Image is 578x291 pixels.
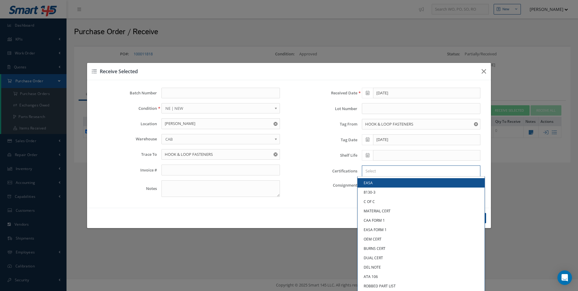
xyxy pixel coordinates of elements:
[294,183,357,188] label: Consignment
[294,138,357,142] label: Tag Date
[474,122,478,126] svg: Reset
[294,122,357,126] label: Tag From
[557,270,572,285] div: Open Intercom Messenger
[363,168,477,174] input: Search for option
[161,118,280,129] input: Location
[274,122,278,126] svg: Reset
[93,91,157,95] label: Batch Number
[358,272,485,281] a: ATA 106
[358,225,485,234] a: EASA FORM 1
[93,168,157,172] label: Invoice #
[165,105,272,112] span: NE | NEW
[358,197,485,206] a: C OF C
[358,206,485,216] a: MATERIAL CERT
[294,91,357,95] label: Received Date
[358,188,485,197] a: 8130-3
[272,118,280,129] button: Reset
[358,234,485,244] a: OEM CERT
[165,136,272,143] span: CAB
[358,263,485,272] a: DEL NOTE
[93,152,157,157] label: Trace To
[93,137,157,141] label: Warehouse
[93,106,157,111] label: Condition
[161,149,280,160] input: Trace To
[294,169,357,173] label: Certifications
[100,68,138,75] span: Receive Selected
[362,119,480,130] input: Tag From
[274,152,278,156] svg: Reset
[93,186,157,191] label: Notes
[294,153,357,158] label: Shelf Life
[358,216,485,225] a: CAA FORM 1
[358,178,485,188] a: EASA
[358,281,485,291] a: ROBBED PART LIST
[473,119,480,130] button: Reset
[272,149,280,160] button: Reset
[358,244,485,253] a: BURNS CERT
[93,122,157,126] label: Location
[294,106,357,111] label: Lot Number
[358,253,485,263] a: DUAL CERT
